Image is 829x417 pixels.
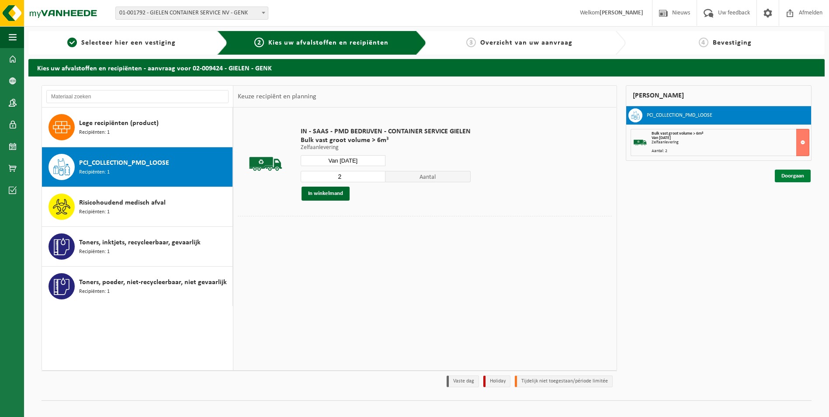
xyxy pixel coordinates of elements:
[447,375,479,387] li: Vaste dag
[81,39,176,46] span: Selecteer hier een vestiging
[233,86,321,108] div: Keuze recipiënt en planning
[42,108,233,147] button: Lege recipiënten (product) Recipiënten: 1
[713,39,752,46] span: Bevestiging
[268,39,388,46] span: Kies uw afvalstoffen en recipiënten
[79,248,110,256] span: Recipiënten: 1
[254,38,264,47] span: 2
[79,277,227,288] span: Toners, poeder, niet-recycleerbaar, niet gevaarlijk
[28,59,825,76] h2: Kies uw afvalstoffen en recipiënten - aanvraag voor 02-009424 - GIELEN - GENK
[115,7,268,20] span: 01-001792 - GIELEN CONTAINER SERVICE NV - GENK
[42,267,233,306] button: Toners, poeder, niet-recycleerbaar, niet gevaarlijk Recipiënten: 1
[652,149,809,153] div: Aantal: 2
[301,136,471,145] span: Bulk vast groot volume > 6m³
[652,131,703,136] span: Bulk vast groot volume > 6m³
[46,90,229,103] input: Materiaal zoeken
[515,375,613,387] li: Tijdelijk niet toegestaan/période limitée
[652,140,809,145] div: Zelfaanlevering
[301,127,471,136] span: IN - SAAS - PMD BEDRIJVEN - CONTAINER SERVICE GIELEN
[116,7,268,19] span: 01-001792 - GIELEN CONTAINER SERVICE NV - GENK
[600,10,643,16] strong: [PERSON_NAME]
[301,155,386,166] input: Selecteer datum
[626,85,812,106] div: [PERSON_NAME]
[33,38,210,48] a: 1Selecteer hier een vestiging
[79,198,166,208] span: Risicohoudend medisch afval
[775,170,811,182] a: Doorgaan
[79,168,110,177] span: Recipiënten: 1
[79,237,201,248] span: Toners, inktjets, recycleerbaar, gevaarlijk
[466,38,476,47] span: 3
[483,375,510,387] li: Holiday
[42,147,233,187] button: PCI_COLLECTION_PMD_LOOSE Recipiënten: 1
[79,158,169,168] span: PCI_COLLECTION_PMD_LOOSE
[480,39,572,46] span: Overzicht van uw aanvraag
[79,208,110,216] span: Recipiënten: 1
[301,145,471,151] p: Zelfaanlevering
[42,227,233,267] button: Toners, inktjets, recycleerbaar, gevaarlijk Recipiënten: 1
[302,187,350,201] button: In winkelmand
[79,118,159,129] span: Lege recipiënten (product)
[79,129,110,137] span: Recipiënten: 1
[699,38,708,47] span: 4
[385,171,471,182] span: Aantal
[79,288,110,296] span: Recipiënten: 1
[652,136,671,140] strong: Van [DATE]
[42,187,233,227] button: Risicohoudend medisch afval Recipiënten: 1
[647,108,712,122] h3: PCI_COLLECTION_PMD_LOOSE
[67,38,77,47] span: 1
